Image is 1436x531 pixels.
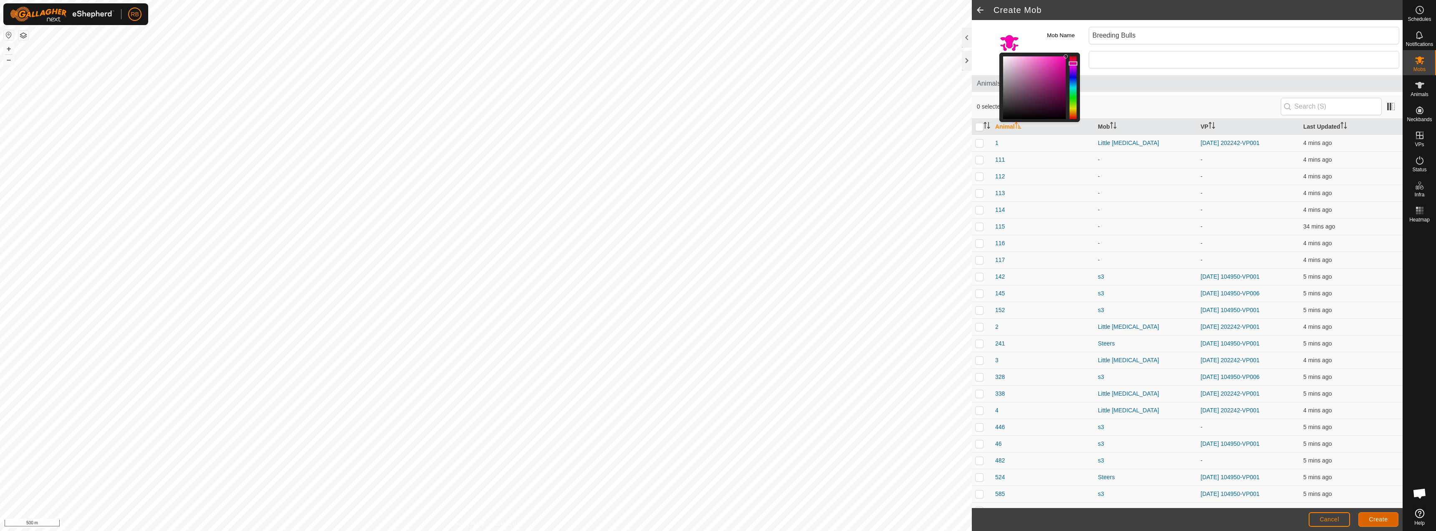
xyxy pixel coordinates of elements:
a: [DATE] 104950-VP001 [1201,307,1259,313]
a: [DATE] 104950-VP006 [1201,290,1259,297]
a: [DATE] 104950-VP001 [1201,490,1259,497]
app-display-virtual-paddock-transition: - [1201,424,1203,430]
button: Reset Map [4,30,14,40]
a: [DATE] 104950-VP006 [1201,373,1259,380]
a: [DATE] 202242-VP001 [1201,140,1259,146]
span: 588 [995,506,1005,515]
span: 0 selected of 77 [977,102,1281,111]
p-sorticon: Activate to sort [983,123,990,130]
app-display-virtual-paddock-transition: - [1201,240,1203,246]
span: 11 Oct 2025, 6:04 pm [1303,357,1332,363]
span: Neckbands [1407,117,1432,122]
div: - [1098,172,1194,181]
div: Little [MEDICAL_DATA] [1098,139,1194,147]
span: 115 [995,222,1005,231]
a: [DATE] 202242-VP001 [1201,357,1259,363]
label: Description [1047,51,1089,69]
span: 446 [995,423,1005,432]
span: RB [131,10,139,19]
a: Help [1403,506,1436,529]
a: [DATE] 202242-VP001 [1201,323,1259,330]
span: Schedules [1408,17,1431,22]
span: 11 Oct 2025, 6:04 pm [1303,240,1332,246]
span: 11 Oct 2025, 6:03 pm [1303,340,1332,347]
span: 524 [995,473,1005,482]
span: 11 Oct 2025, 6:04 pm [1303,206,1332,213]
span: 11 Oct 2025, 6:04 pm [1303,173,1332,180]
span: 585 [995,490,1005,498]
p-sorticon: Activate to sort [1208,123,1215,130]
div: Little [MEDICAL_DATA] [1098,406,1194,415]
img: Gallagher Logo [10,7,114,22]
div: Little [MEDICAL_DATA] [1098,356,1194,365]
div: Steers [1098,339,1194,348]
span: 11 Oct 2025, 6:03 pm [1303,373,1332,380]
span: 11 Oct 2025, 6:03 pm [1303,474,1332,480]
div: s3 [1098,490,1194,498]
span: 114 [995,206,1005,214]
div: s3 [1098,423,1194,432]
span: 3 [995,356,999,365]
a: [DATE] 104950-VP001 [1201,340,1259,347]
span: 112 [995,172,1005,181]
span: 11 Oct 2025, 6:03 pm [1303,490,1332,497]
th: Mob [1095,119,1197,135]
span: 11 Oct 2025, 6:03 pm [1303,273,1332,280]
span: 338 [995,389,1005,398]
div: s3 [1098,456,1194,465]
div: Little [MEDICAL_DATA] [1098,389,1194,398]
a: [DATE] 104950-VP001 [1201,474,1259,480]
div: Steers [1098,506,1194,515]
th: Animal [992,119,1095,135]
div: - [1098,239,1194,248]
div: Little [MEDICAL_DATA] [1098,323,1194,331]
div: Open chat [1407,481,1432,506]
span: Help [1414,521,1425,526]
div: - [1098,189,1194,198]
h2: Create Mob [994,5,1403,15]
div: - [1098,222,1194,231]
span: Mobs [1413,67,1426,72]
span: 328 [995,373,1005,381]
span: 4 [995,406,999,415]
button: Map Layers [18,30,28,41]
span: 11 Oct 2025, 6:03 pm [1303,424,1332,430]
button: – [4,55,14,65]
span: 11 Oct 2025, 6:04 pm [1303,257,1332,263]
span: 1 [995,139,999,147]
a: [DATE] 104950-VP001 [1201,273,1259,280]
a: [DATE] 202242-VP001 [1201,390,1259,397]
a: Contact Us [494,520,519,528]
span: 11 Oct 2025, 6:03 pm [1303,507,1332,514]
th: VP [1197,119,1300,135]
span: Notifications [1406,42,1433,47]
span: Animals [977,79,1398,89]
span: Create [1369,516,1388,523]
span: 152 [995,306,1005,315]
div: - [1098,256,1194,264]
p-sorticon: Activate to sort [1340,123,1347,130]
span: Cancel [1320,516,1339,523]
span: Infra [1414,192,1424,197]
button: Cancel [1309,512,1350,527]
span: 113 [995,189,1005,198]
span: 11 Oct 2025, 6:03 pm [1303,290,1332,297]
div: s3 [1098,272,1194,281]
span: 116 [995,239,1005,248]
div: - [1098,155,1194,164]
div: s3 [1098,440,1194,448]
button: Create [1358,512,1398,527]
span: 11 Oct 2025, 5:34 pm [1303,223,1335,230]
a: [DATE] 104950-VP001 [1201,507,1259,514]
span: Status [1412,167,1426,172]
span: Heatmap [1409,217,1430,222]
span: 142 [995,272,1005,281]
label: Mob Name [1047,27,1089,44]
span: 11 Oct 2025, 6:03 pm [1303,307,1332,313]
app-display-virtual-paddock-transition: - [1201,173,1203,180]
span: 11 Oct 2025, 6:04 pm [1303,190,1332,196]
a: [DATE] 202242-VP001 [1201,407,1259,414]
p-sorticon: Activate to sort [1110,123,1117,130]
p-sorticon: Activate to sort [1015,123,1021,130]
span: 11 Oct 2025, 6:04 pm [1303,323,1332,330]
